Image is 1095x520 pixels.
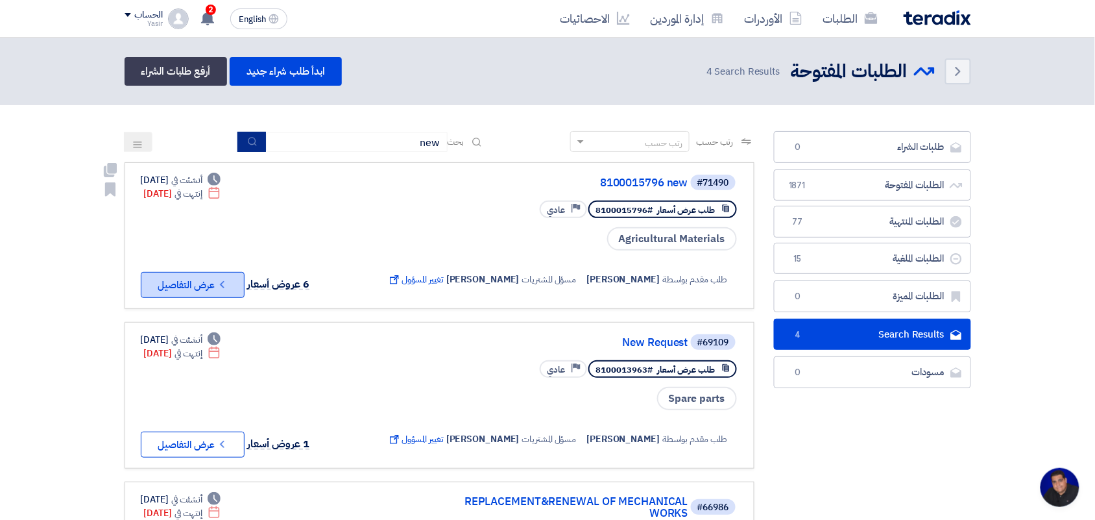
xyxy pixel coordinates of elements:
[697,503,729,512] div: #66986
[141,173,221,187] div: [DATE]
[607,227,737,251] span: Agricultural Materials
[547,204,566,216] span: عادي
[141,493,221,506] div: [DATE]
[446,273,520,286] span: [PERSON_NAME]
[696,135,733,149] span: رتب حسب
[125,57,227,86] a: أرفع طلبات الشراء
[662,273,728,286] span: طلب مقدم بواسطة
[706,64,712,79] span: 4
[790,366,806,379] span: 0
[774,356,971,388] a: مسودات0
[239,15,266,24] span: English
[790,216,806,229] span: 77
[774,206,971,238] a: الطلبات المنتهية77
[522,273,577,286] span: مسؤل المشتريات
[448,135,464,149] span: بحث
[640,3,734,34] a: إدارة الموردين
[697,179,729,188] div: #71490
[522,432,577,446] span: مسؤل المشتريات
[144,506,221,520] div: [DATE]
[429,496,688,519] a: REPLACEMENT&RENEWAL OF MECHANICAL WORKS
[168,8,189,29] img: profile_test.png
[657,387,737,410] span: Spare parts
[141,432,245,458] button: عرض التفاصيل
[587,432,660,446] span: [PERSON_NAME]
[446,432,520,446] span: [PERSON_NAME]
[790,328,806,341] span: 4
[706,64,780,79] span: Search Results
[230,57,342,86] a: ابدأ طلب شراء جديد
[248,436,310,452] span: 1 عروض أسعار
[658,364,716,376] span: طلب عرض أسعار
[587,273,660,286] span: [PERSON_NAME]
[547,364,566,376] span: عادي
[174,506,202,520] span: إنتهت في
[171,173,202,187] span: أنشئت في
[791,59,908,84] h2: الطلبات المفتوحة
[266,132,448,152] input: ابحث بعنوان أو رقم الطلب
[174,187,202,201] span: إنتهت في
[171,333,202,347] span: أنشئت في
[387,273,444,286] span: تغيير المسؤول
[206,5,216,15] span: 2
[596,364,653,376] span: #8100013963
[790,290,806,303] span: 0
[774,169,971,201] a: الطلبات المفتوحة1871
[596,204,653,216] span: #8100015796
[550,3,640,34] a: الاحصائيات
[135,10,163,21] div: الحساب
[645,136,682,150] div: رتب حسب
[774,319,971,351] a: Search Results4
[813,3,888,34] a: الطلبات
[697,338,729,347] div: #69109
[141,333,221,347] div: [DATE]
[230,8,287,29] button: English
[734,3,813,34] a: الأوردرات
[141,272,245,298] button: عرض التفاصيل
[387,432,444,446] span: تغيير المسؤول
[171,493,202,506] span: أنشئت في
[144,187,221,201] div: [DATE]
[658,204,716,216] span: طلب عرض أسعار
[429,337,688,349] a: New Request
[774,131,971,163] a: طلبات الشراء0
[904,10,971,25] img: Teradix logo
[662,432,728,446] span: طلب مقدم بواسطة
[429,177,688,189] a: 8100015796 new
[790,179,806,192] span: 1871
[790,253,806,266] span: 15
[174,347,202,360] span: إنتهت في
[774,243,971,275] a: الطلبات الملغية15
[248,277,310,292] span: 6 عروض أسعار
[1041,468,1079,507] div: Open chat
[774,280,971,312] a: الطلبات المميزة0
[125,20,163,27] div: Yasir
[790,141,806,154] span: 0
[144,347,221,360] div: [DATE]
